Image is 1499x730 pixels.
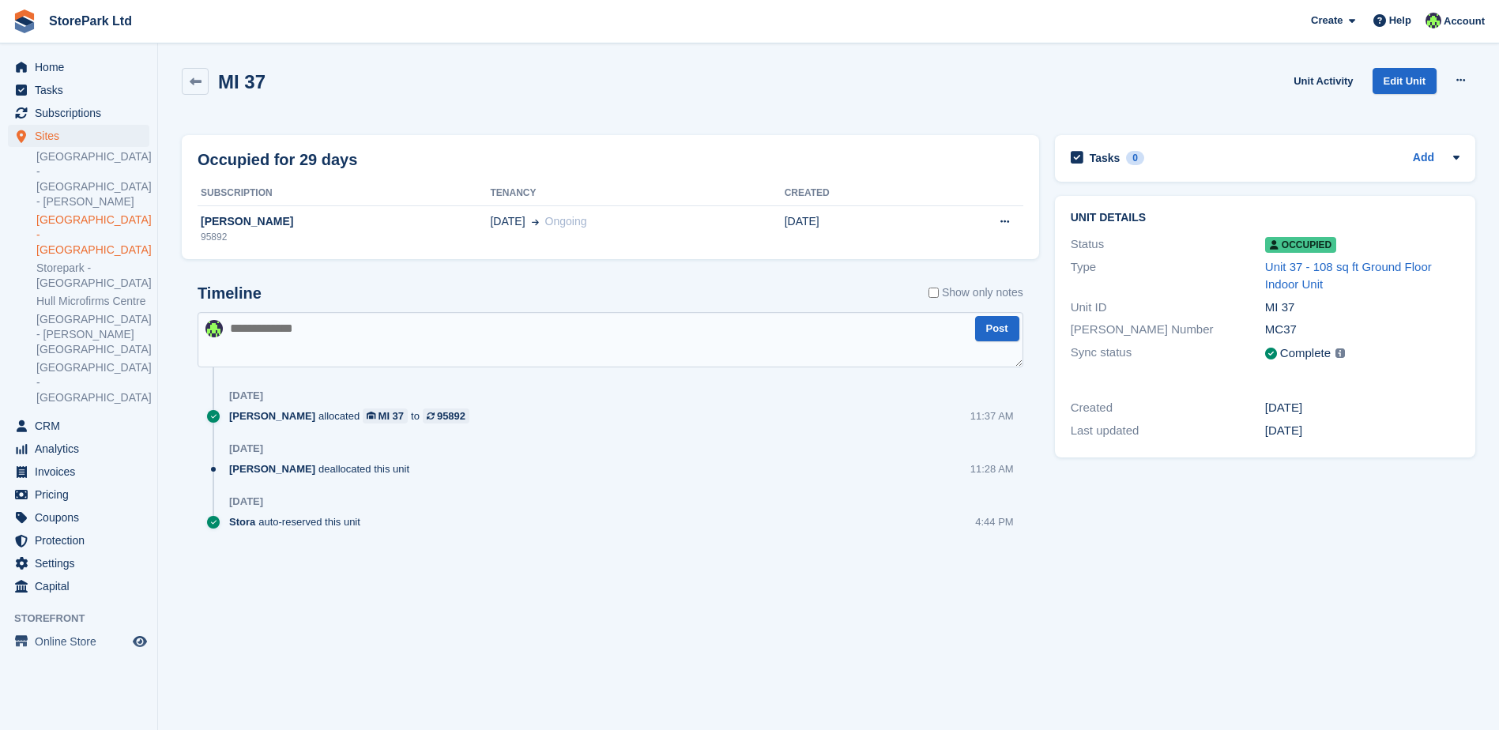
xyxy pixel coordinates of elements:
a: 95892 [423,408,469,423]
div: Created [1071,399,1265,417]
div: Unit ID [1071,299,1265,317]
a: menu [8,438,149,460]
th: Created [785,181,922,206]
div: Complete [1280,344,1331,363]
a: Add [1413,149,1434,167]
div: deallocated this unit [229,461,417,476]
div: [DATE] [229,389,263,402]
span: Storefront [14,611,157,627]
td: [DATE] [785,205,922,253]
a: menu [8,529,149,551]
div: Status [1071,235,1265,254]
a: StorePark Ltd [43,8,138,34]
div: 4:44 PM [975,514,1013,529]
span: Protection [35,529,130,551]
span: Sites [35,125,130,147]
a: menu [8,461,149,483]
span: Ongoing [545,215,587,228]
span: Home [35,56,130,78]
span: [PERSON_NAME] [229,408,315,423]
div: [DATE] [229,495,263,508]
h2: MI 37 [218,71,266,92]
div: MI 37 [379,408,405,423]
a: menu [8,56,149,78]
span: Create [1311,13,1343,28]
label: Show only notes [928,284,1023,301]
a: [GEOGRAPHIC_DATA] - [GEOGRAPHIC_DATA] - [PERSON_NAME] [36,149,149,209]
div: [DATE] [1265,399,1459,417]
div: [PERSON_NAME] [198,213,490,230]
h2: Tasks [1090,151,1120,165]
img: stora-icon-8386f47178a22dfd0bd8f6a31ec36ba5ce8667c1dd55bd0f319d3a0aa187defe.svg [13,9,36,33]
span: [DATE] [490,213,525,230]
a: menu [8,506,149,529]
span: Pricing [35,484,130,506]
th: Tenancy [490,181,784,206]
span: Settings [35,552,130,574]
img: Ryan Mulcahy [1426,13,1441,28]
img: icon-info-grey-7440780725fd019a000dd9b08b2336e03edf1995a4989e88bcd33f0948082b44.svg [1335,348,1345,358]
button: Post [975,316,1019,342]
span: Stora [229,514,255,529]
span: Tasks [35,79,130,101]
a: Hull Microfirms Centre [36,294,149,309]
a: [GEOGRAPHIC_DATA] - [PERSON_NAME][GEOGRAPHIC_DATA] [36,312,149,357]
a: Unit 37 - 108 sq ft Ground Floor Indoor Unit [1265,260,1432,292]
div: 95892 [198,230,490,244]
span: Invoices [35,461,130,483]
a: menu [8,552,149,574]
a: menu [8,79,149,101]
a: [GEOGRAPHIC_DATA] - [GEOGRAPHIC_DATA] [36,360,149,405]
a: Unit Activity [1287,68,1359,94]
a: menu [8,102,149,124]
a: MI 37 [363,408,408,423]
span: Account [1444,13,1485,29]
a: Preview store [130,632,149,651]
div: 0 [1126,151,1144,165]
span: CRM [35,415,130,437]
div: [DATE] [1265,422,1459,440]
h2: Unit details [1071,212,1459,224]
div: MI 37 [1265,299,1459,317]
h2: Occupied for 29 days [198,148,357,171]
div: Type [1071,258,1265,294]
span: Online Store [35,630,130,653]
span: Help [1389,13,1411,28]
span: Occupied [1265,237,1336,253]
div: Last updated [1071,422,1265,440]
a: Storepark - [GEOGRAPHIC_DATA] [36,261,149,291]
div: 95892 [437,408,465,423]
a: menu [8,575,149,597]
div: auto-reserved this unit [229,514,368,529]
th: Subscription [198,181,490,206]
h2: Timeline [198,284,262,303]
div: [DATE] [229,442,263,455]
div: Sync status [1071,344,1265,363]
span: Coupons [35,506,130,529]
a: menu [8,125,149,147]
div: [PERSON_NAME] Number [1071,321,1265,339]
img: Ryan Mulcahy [205,320,223,337]
a: menu [8,415,149,437]
div: 11:37 AM [970,408,1014,423]
div: 11:28 AM [970,461,1014,476]
div: allocated to [229,408,477,423]
a: Edit Unit [1373,68,1437,94]
input: Show only notes [928,284,939,301]
span: Analytics [35,438,130,460]
div: MC37 [1265,321,1459,339]
span: Capital [35,575,130,597]
a: menu [8,484,149,506]
span: [PERSON_NAME] [229,461,315,476]
a: menu [8,630,149,653]
span: Subscriptions [35,102,130,124]
a: [GEOGRAPHIC_DATA] - [GEOGRAPHIC_DATA] [36,213,149,258]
